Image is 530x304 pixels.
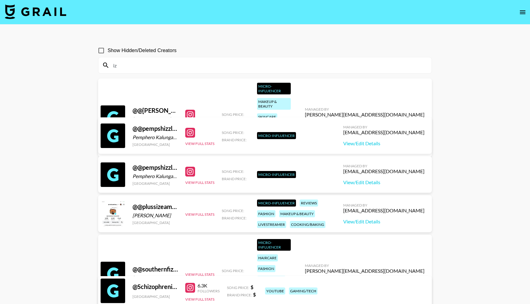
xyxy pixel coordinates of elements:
[227,285,249,290] span: Song Price:
[253,291,256,297] strong: $
[132,220,178,225] div: [GEOGRAPHIC_DATA]
[222,268,244,273] span: Song Price:
[343,168,424,174] div: [EMAIL_ADDRESS][DOMAIN_NAME]
[251,284,253,290] strong: $
[290,221,325,228] div: cooking/baking
[132,283,178,291] div: @ Schizophrenic.gamer
[109,60,428,70] input: Search by User Name
[222,138,247,142] span: Brand Price:
[132,265,178,273] div: @ @southernfizzn
[198,289,220,293] div: Followers
[257,239,291,251] div: Micro-Influencer
[257,221,286,228] div: livestreamer
[257,113,277,120] div: skincare
[108,47,177,54] span: Show Hidden/Deleted Creators
[265,287,285,294] div: youtube
[132,116,178,122] div: [PERSON_NAME]
[222,130,244,135] span: Song Price:
[343,179,424,185] a: View/Edit Details
[305,268,424,274] div: [PERSON_NAME][EMAIL_ADDRESS][DOMAIN_NAME]
[185,272,214,277] button: View Full Stats
[343,125,424,129] div: Managed By
[305,112,424,118] div: [PERSON_NAME][EMAIL_ADDRESS][DOMAIN_NAME]
[185,141,214,146] button: View Full Stats
[132,142,178,147] div: [GEOGRAPHIC_DATA]
[343,140,424,146] a: View/Edit Details
[300,199,318,207] div: reviews
[305,107,424,112] div: Managed By
[227,293,252,297] span: Brand Price:
[257,171,296,178] div: Micro-Influencer
[198,283,220,289] div: 6.3K
[132,164,178,171] div: @ @pempshizzlekay
[185,212,214,217] button: View Full Stats
[222,276,247,280] span: Brand Price:
[257,210,275,217] div: fashion
[343,218,424,225] a: View/Edit Details
[222,208,244,213] span: Song Price:
[185,180,214,185] button: View Full Stats
[257,132,296,139] div: Micro-Influencer
[132,275,178,281] div: [DEMOGRAPHIC_DATA][PERSON_NAME]
[222,216,247,220] span: Brand Price:
[343,207,424,214] div: [EMAIL_ADDRESS][DOMAIN_NAME]
[257,254,278,261] div: haircare
[132,181,178,186] div: [GEOGRAPHIC_DATA]
[132,294,178,299] div: [GEOGRAPHIC_DATA]
[517,6,529,18] button: open drawer
[289,287,317,294] div: gaming/tech
[257,276,286,283] div: gaming/tech
[257,265,275,272] div: fashion
[222,169,244,174] span: Song Price:
[132,203,178,211] div: @ @plussizeambassador
[279,210,315,217] div: makeup & beauty
[343,164,424,168] div: Managed By
[257,199,296,207] div: Micro-Influencer
[132,107,178,114] div: @ @[PERSON_NAME][GEOGRAPHIC_DATA]90
[343,203,424,207] div: Managed By
[305,263,424,268] div: Managed By
[343,129,424,135] div: [EMAIL_ADDRESS][DOMAIN_NAME]
[222,112,244,117] span: Song Price:
[222,177,247,181] span: Brand Price:
[257,98,291,110] div: makeup & beauty
[132,173,178,179] div: Pemphero Kalungama
[257,83,291,94] div: Micro-Influencer
[132,134,178,140] div: Pemphero Kalungama
[132,125,178,132] div: @ @pempshizzlekay
[5,4,66,19] img: Grail Talent
[185,297,214,302] button: View Full Stats
[132,212,178,218] div: [PERSON_NAME]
